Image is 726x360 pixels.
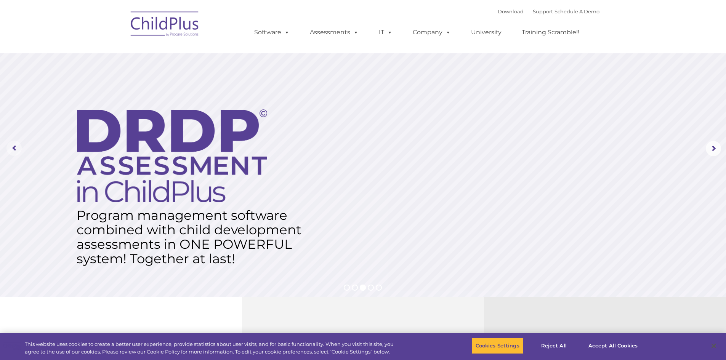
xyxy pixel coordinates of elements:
a: Training Scramble!! [514,25,587,40]
span: Last name [106,50,129,56]
div: This website uses cookies to create a better user experience, provide statistics about user visit... [25,341,399,355]
a: Assessments [302,25,366,40]
font: | [498,8,599,14]
a: University [463,25,509,40]
a: Company [405,25,458,40]
img: DRDP Assessment in ChildPlus [77,109,267,202]
a: Software [247,25,297,40]
a: Schedule A Demo [555,8,599,14]
a: Download [498,8,524,14]
a: Learn More [78,255,170,280]
img: ChildPlus by Procare Solutions [127,6,203,44]
span: Phone number [106,82,138,87]
button: Cookies Settings [471,338,524,354]
button: Close [705,338,722,354]
button: Accept All Cookies [584,338,642,354]
button: Reject All [530,338,578,354]
a: IT [371,25,400,40]
rs-layer: Program management software combined with child development assessments in ONE POWERFUL system! T... [77,208,309,266]
a: Support [533,8,553,14]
